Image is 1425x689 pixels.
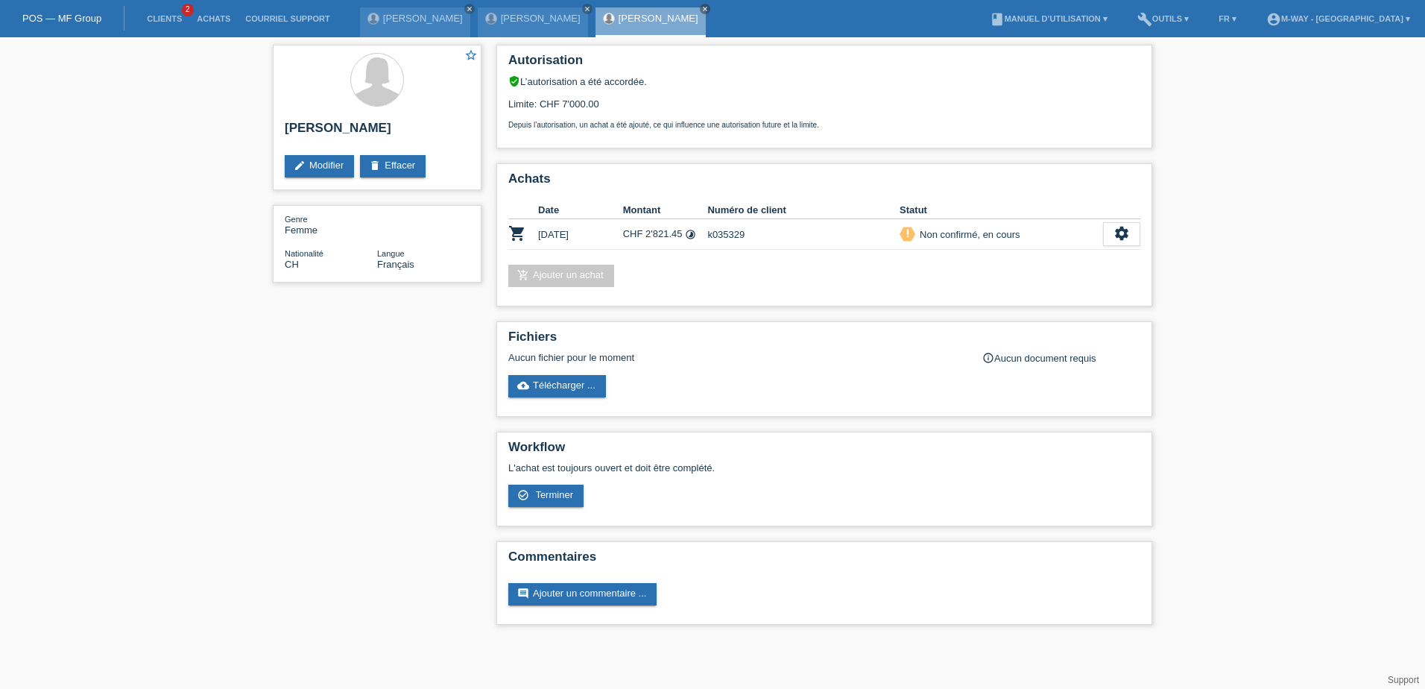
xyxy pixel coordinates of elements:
a: buildOutils ▾ [1130,14,1196,23]
span: Français [377,259,414,270]
p: L'achat est toujours ouvert et doit être complété. [508,462,1140,474]
a: add_shopping_cartAjouter un achat [508,265,614,287]
i: account_circle [1266,12,1281,27]
a: Courriel Support [238,14,337,23]
a: account_circlem-way - [GEOGRAPHIC_DATA] ▾ [1259,14,1418,23]
span: Genre [285,215,308,224]
span: 2 [182,4,194,16]
a: cloud_uploadTélécharger ... [508,375,606,397]
i: check_circle_outline [517,489,529,501]
td: [DATE] [538,219,623,250]
h2: Workflow [508,440,1140,462]
a: close [464,4,475,14]
a: close [700,4,710,14]
h2: [PERSON_NAME] [285,121,470,143]
i: delete [369,160,381,172]
a: [PERSON_NAME] [619,13,698,24]
a: check_circle_outline Terminer [508,485,584,507]
i: close [584,5,591,13]
span: Terminer [535,489,573,500]
span: Suisse [285,259,299,270]
h2: Commentaires [508,550,1140,572]
div: Aucun document requis [982,352,1140,364]
a: [PERSON_NAME] [501,13,581,24]
div: L’autorisation a été accordée. [508,75,1140,87]
i: priority_high [903,228,913,239]
td: k035329 [707,219,900,250]
i: comment [517,588,529,600]
span: Langue [377,249,405,258]
i: edit [294,160,306,172]
i: info_outline [982,352,994,364]
a: Support [1388,675,1419,685]
span: Nationalité [285,249,323,258]
a: close [582,4,593,14]
a: star_border [464,48,478,64]
th: Numéro de client [707,201,900,219]
h2: Fichiers [508,330,1140,352]
td: CHF 2'821.45 [623,219,708,250]
i: build [1137,12,1152,27]
th: Statut [900,201,1103,219]
a: bookManuel d’utilisation ▾ [982,14,1115,23]
i: verified_user [508,75,520,87]
a: [PERSON_NAME] [383,13,463,24]
i: cloud_upload [517,380,529,391]
a: Clients [139,14,189,23]
i: add_shopping_cart [517,269,529,281]
h2: Autorisation [508,53,1140,75]
i: settings [1113,225,1130,242]
p: Depuis l’autorisation, un achat a été ajouté, ce qui influence une autorisation future et la limite. [508,121,1140,129]
th: Montant [623,201,708,219]
div: Limite: CHF 7'000.00 [508,87,1140,129]
div: Non confirmé, en cours [915,227,1020,242]
div: Aucun fichier pour le moment [508,352,964,363]
a: editModifier [285,155,354,177]
a: deleteEffacer [360,155,426,177]
a: Achats [189,14,238,23]
i: POSP00027756 [508,224,526,242]
i: star_border [464,48,478,62]
a: FR ▾ [1211,14,1244,23]
h2: Achats [508,172,1140,194]
th: Date [538,201,623,219]
i: Taux fixes (24 versements) [685,229,696,240]
div: Femme [285,213,377,236]
i: close [701,5,709,13]
a: POS — MF Group [22,13,101,24]
a: commentAjouter un commentaire ... [508,583,657,605]
i: book [990,12,1005,27]
i: close [466,5,473,13]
